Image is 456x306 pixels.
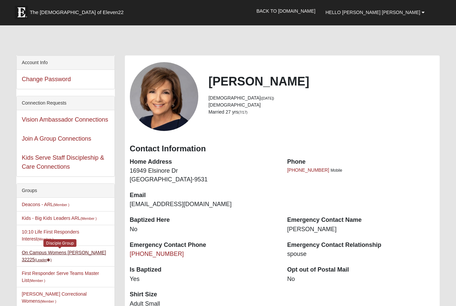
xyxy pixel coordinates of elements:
[130,200,277,209] dd: [EMAIL_ADDRESS][DOMAIN_NAME]
[287,275,435,284] dd: No
[130,275,277,284] dd: Yes
[130,216,277,224] dt: Baptized Here
[22,116,108,123] a: Vision Ambassador Connections
[130,225,277,234] dd: No
[22,291,87,304] a: [PERSON_NAME] Correctional Womens(Member )
[251,3,320,19] a: Back to [DOMAIN_NAME]
[238,110,247,114] small: (7/17)
[208,95,434,102] li: [DEMOGRAPHIC_DATA]
[130,158,277,166] dt: Home Address
[130,62,199,131] a: View Fullsize Photo
[11,2,145,19] a: The [DEMOGRAPHIC_DATA] of Eleven22
[22,229,79,242] a: 10:10 Life First Responders Interest(Member )
[287,225,435,234] dd: [PERSON_NAME]
[35,258,52,262] small: (Leader )
[17,96,114,110] div: Connection Requests
[17,184,114,198] div: Groups
[130,251,184,257] a: [PHONE_NUMBER]
[22,135,91,142] a: Join A Group Connections
[130,266,277,274] dt: Is Baptized
[287,250,435,259] dd: spouse
[287,158,435,166] dt: Phone
[22,215,96,221] a: Kids - Big Kids Leaders ARL(Member )
[261,96,274,100] small: ([DATE])
[43,239,76,247] div: Disciple Group
[22,271,99,283] a: First Responder Serve Teams Master List(Member )
[37,237,53,241] small: (Member )
[15,6,28,19] img: Eleven22 logo
[287,241,435,250] dt: Emergency Contact Relationship
[208,109,434,116] li: Married 27 yrs
[208,74,434,89] h2: [PERSON_NAME]
[22,154,104,170] a: Kids Serve Staff Discipleship & Care Connections
[30,9,124,16] span: The [DEMOGRAPHIC_DATA] of Eleven22
[130,241,277,250] dt: Emergency Contact Phone
[208,102,434,109] li: [DEMOGRAPHIC_DATA]
[80,216,96,220] small: (Member )
[320,4,430,21] a: Hello [PERSON_NAME] [PERSON_NAME]
[130,167,277,184] dd: 16949 Elsinore Dr [GEOGRAPHIC_DATA]-9531
[22,76,71,83] a: Change Password
[22,202,69,207] a: Deacons - ARL(Member )
[53,203,69,207] small: (Member )
[330,168,342,173] span: Mobile
[17,56,114,70] div: Account Info
[22,250,106,262] a: On Campus Womens [PERSON_NAME] 32225(Leader)
[287,167,329,173] a: [PHONE_NUMBER]
[29,279,45,283] small: (Member )
[130,144,435,154] h3: Contact Information
[287,216,435,224] dt: Emergency Contact Name
[130,290,277,299] dt: Shirt Size
[130,191,277,200] dt: Email
[325,10,420,15] span: Hello [PERSON_NAME] [PERSON_NAME]
[287,266,435,274] dt: Opt out of Postal Mail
